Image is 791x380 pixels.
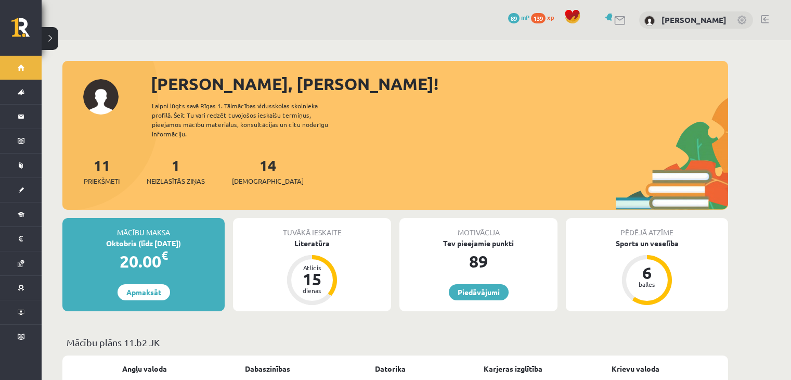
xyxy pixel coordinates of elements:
[508,13,520,23] span: 89
[62,218,225,238] div: Mācību maksa
[399,238,557,249] div: Tev pieejamie punkti
[232,176,304,186] span: [DEMOGRAPHIC_DATA]
[631,281,663,287] div: balles
[233,218,391,238] div: Tuvākā ieskaite
[531,13,546,23] span: 139
[508,13,529,21] a: 89 mP
[84,176,120,186] span: Priekšmeti
[122,363,167,374] a: Angļu valoda
[612,363,659,374] a: Krievu valoda
[161,248,168,263] span: €
[296,264,328,271] div: Atlicis
[118,284,170,300] a: Apmaksāt
[11,18,42,44] a: Rīgas 1. Tālmācības vidusskola
[233,238,391,249] div: Literatūra
[152,101,346,138] div: Laipni lūgts savā Rīgas 1. Tālmācības vidusskolas skolnieka profilā. Šeit Tu vari redzēt tuvojošo...
[547,13,554,21] span: xp
[399,218,557,238] div: Motivācija
[375,363,406,374] a: Datorika
[296,271,328,287] div: 15
[151,71,728,96] div: [PERSON_NAME], [PERSON_NAME]!
[449,284,509,300] a: Piedāvājumi
[62,249,225,274] div: 20.00
[233,238,391,307] a: Literatūra Atlicis 15 dienas
[296,287,328,294] div: dienas
[521,13,529,21] span: mP
[644,16,655,26] img: Elizabete Melngalve
[245,363,290,374] a: Dabaszinības
[84,156,120,186] a: 11Priekšmeti
[566,238,728,249] div: Sports un veselība
[566,238,728,307] a: Sports un veselība 6 balles
[67,335,724,349] p: Mācību plāns 11.b2 JK
[662,15,727,25] a: [PERSON_NAME]
[399,249,557,274] div: 89
[631,264,663,281] div: 6
[147,156,205,186] a: 1Neizlasītās ziņas
[484,363,542,374] a: Karjeras izglītība
[531,13,559,21] a: 139 xp
[232,156,304,186] a: 14[DEMOGRAPHIC_DATA]
[566,218,728,238] div: Pēdējā atzīme
[147,176,205,186] span: Neizlasītās ziņas
[62,238,225,249] div: Oktobris (līdz [DATE])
